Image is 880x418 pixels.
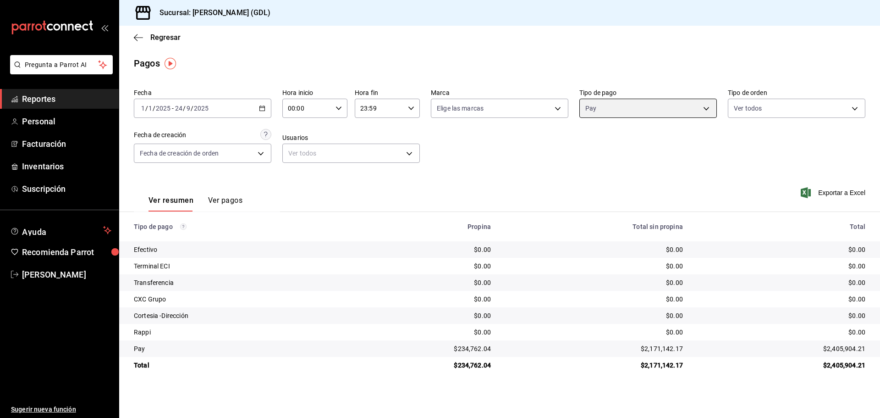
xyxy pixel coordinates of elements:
[11,405,111,414] span: Sugerir nueva función
[10,55,113,74] button: Pregunta a Parrot AI
[506,295,683,304] div: $0.00
[175,105,183,112] input: --
[353,223,491,230] div: Propina
[506,223,683,230] div: Total sin propina
[25,60,99,70] span: Pregunta a Parrot AI
[134,89,271,96] label: Fecha
[282,144,420,163] div: Ver todos
[698,278,865,287] div: $0.00
[698,262,865,271] div: $0.00
[180,223,187,230] svg: Los pagos realizados con Pay y otras terminales son montos brutos.
[153,105,155,112] span: /
[134,245,338,254] div: Efectivo
[134,33,181,42] button: Regresar
[353,361,491,370] div: $234,762.04
[101,24,108,31] button: open_drawer_menu
[506,311,683,320] div: $0.00
[437,104,484,113] span: Elige las marcas
[353,328,491,337] div: $0.00
[148,105,153,112] input: --
[134,311,338,320] div: Cortesia -Dirección
[134,262,338,271] div: Terminal ECI
[803,187,865,198] button: Exportar a Excel
[431,89,568,96] label: Marca
[148,196,193,212] button: Ver resumen
[141,105,145,112] input: --
[22,93,111,105] span: Reportes
[698,295,865,304] div: $0.00
[506,262,683,271] div: $0.00
[353,278,491,287] div: $0.00
[148,196,242,212] div: navigation tabs
[134,278,338,287] div: Transferencia
[134,361,338,370] div: Total
[353,344,491,353] div: $234,762.04
[134,295,338,304] div: CXC Grupo
[698,223,865,230] div: Total
[698,344,865,353] div: $2,405,904.21
[172,105,174,112] span: -
[506,361,683,370] div: $2,171,142.17
[134,344,338,353] div: Pay
[698,245,865,254] div: $0.00
[353,311,491,320] div: $0.00
[145,105,148,112] span: /
[150,33,181,42] span: Regresar
[282,89,347,96] label: Hora inicio
[22,225,99,236] span: Ayuda
[22,160,111,173] span: Inventarios
[191,105,193,112] span: /
[698,361,865,370] div: $2,405,904.21
[506,328,683,337] div: $0.00
[579,89,717,96] label: Tipo de pago
[355,89,420,96] label: Hora fin
[353,262,491,271] div: $0.00
[183,105,186,112] span: /
[134,223,338,230] div: Tipo de pago
[353,245,491,254] div: $0.00
[734,104,762,113] span: Ver todos
[165,58,176,69] img: Tooltip marker
[134,56,160,70] div: Pagos
[22,115,111,128] span: Personal
[22,183,111,195] span: Suscripción
[698,328,865,337] div: $0.00
[506,245,683,254] div: $0.00
[186,105,191,112] input: --
[134,130,186,140] div: Fecha de creación
[282,134,420,141] label: Usuarios
[22,246,111,258] span: Recomienda Parrot
[22,138,111,150] span: Facturación
[152,7,270,18] h3: Sucursal: [PERSON_NAME] (GDL)
[6,67,113,76] a: Pregunta a Parrot AI
[585,104,596,113] span: Pay
[193,105,209,112] input: ----
[506,344,683,353] div: $2,171,142.17
[140,149,219,158] span: Fecha de creación de orden
[22,268,111,281] span: [PERSON_NAME]
[155,105,171,112] input: ----
[506,278,683,287] div: $0.00
[698,311,865,320] div: $0.00
[728,89,865,96] label: Tipo de orden
[208,196,242,212] button: Ver pagos
[353,295,491,304] div: $0.00
[134,328,338,337] div: Rappi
